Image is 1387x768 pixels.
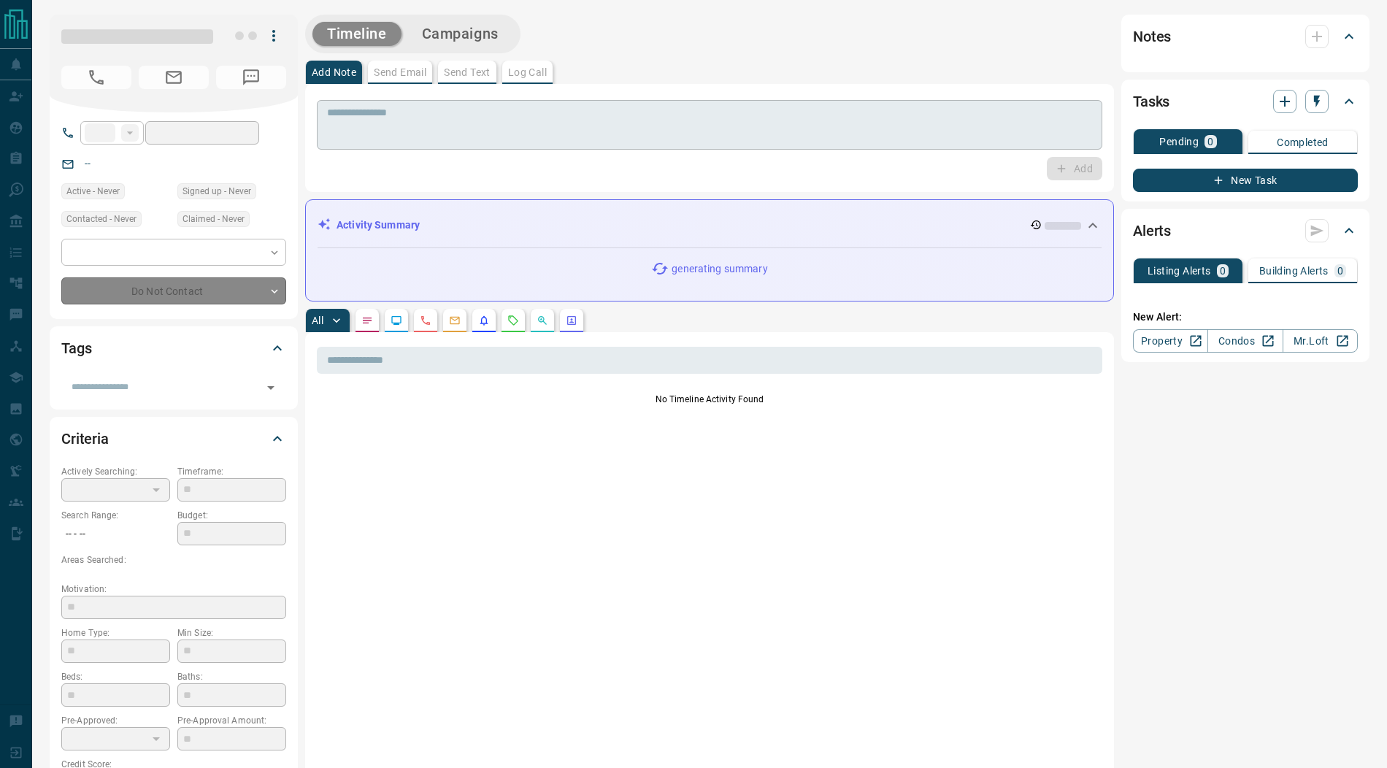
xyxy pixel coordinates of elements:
p: Search Range: [61,509,170,522]
p: Activity Summary [337,218,420,233]
p: Pre-Approved: [61,714,170,727]
span: Contacted - Never [66,212,137,226]
div: Criteria [61,421,286,456]
p: Baths: [177,670,286,683]
svg: Lead Browsing Activity [391,315,402,326]
p: No Timeline Activity Found [317,393,1102,406]
button: Open [261,377,281,398]
button: Timeline [312,22,401,46]
p: Budget: [177,509,286,522]
svg: Notes [361,315,373,326]
p: Beds: [61,670,170,683]
a: -- [85,158,91,169]
div: Alerts [1133,213,1358,248]
p: Pending [1159,137,1199,147]
p: -- - -- [61,522,170,546]
p: Home Type: [61,626,170,640]
svg: Listing Alerts [478,315,490,326]
p: Building Alerts [1259,266,1329,276]
p: Timeframe: [177,465,286,478]
h2: Notes [1133,25,1171,48]
svg: Requests [507,315,519,326]
p: Min Size: [177,626,286,640]
h2: Criteria [61,427,109,450]
button: New Task [1133,169,1358,192]
span: No Email [139,66,209,89]
p: generating summary [672,261,767,277]
p: All [312,315,323,326]
p: Areas Searched: [61,553,286,567]
span: No Number [216,66,286,89]
span: Active - Never [66,184,120,199]
div: Tasks [1133,84,1358,119]
span: No Number [61,66,131,89]
p: Motivation: [61,583,286,596]
p: 0 [1207,137,1213,147]
button: Campaigns [407,22,513,46]
p: Completed [1277,137,1329,147]
svg: Agent Actions [566,315,577,326]
h2: Alerts [1133,219,1171,242]
p: New Alert: [1133,310,1358,325]
div: Do Not Contact [61,277,286,304]
svg: Opportunities [537,315,548,326]
a: Mr.Loft [1283,329,1358,353]
p: 0 [1337,266,1343,276]
div: Tags [61,331,286,366]
div: Activity Summary [318,212,1102,239]
svg: Calls [420,315,431,326]
span: Signed up - Never [182,184,251,199]
p: Pre-Approval Amount: [177,714,286,727]
p: 0 [1220,266,1226,276]
svg: Emails [449,315,461,326]
a: Property [1133,329,1208,353]
p: Actively Searching: [61,465,170,478]
span: Claimed - Never [182,212,245,226]
p: Add Note [312,67,356,77]
a: Condos [1207,329,1283,353]
p: Listing Alerts [1148,266,1211,276]
h2: Tags [61,337,91,360]
div: Notes [1133,19,1358,54]
h2: Tasks [1133,90,1169,113]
